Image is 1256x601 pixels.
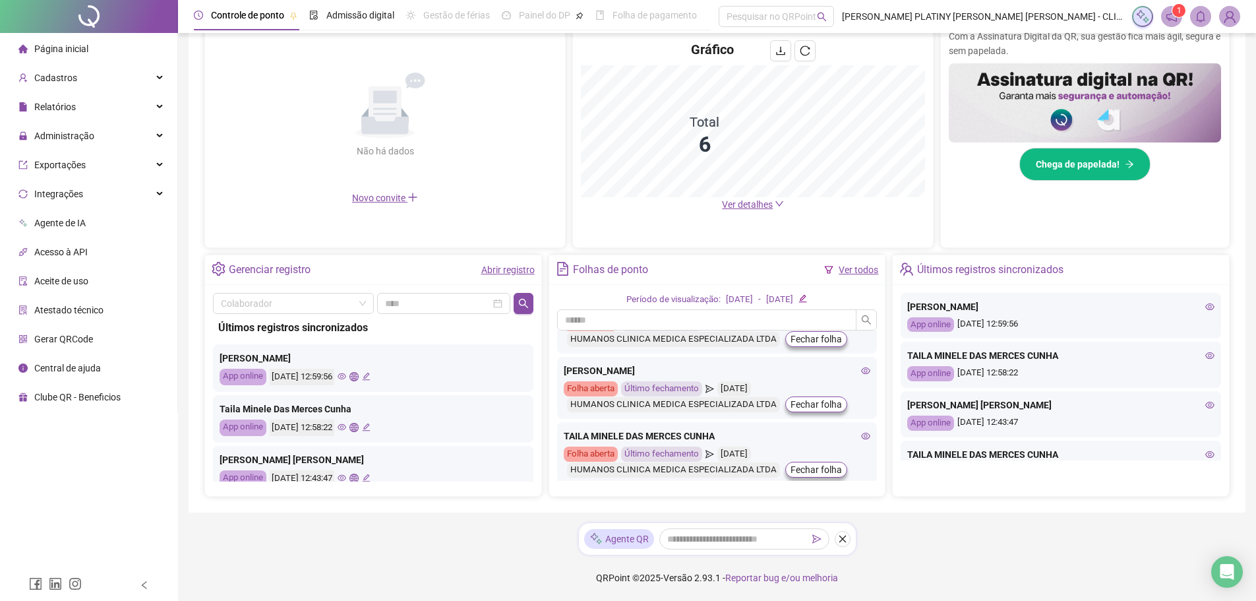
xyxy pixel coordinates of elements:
span: Relatórios [34,102,76,112]
button: Fechar folha [785,462,847,478]
span: download [775,46,786,56]
a: Ver detalhes down [722,199,784,210]
div: Último fechamento [621,447,702,462]
span: gift [18,392,28,401]
div: Gerenciar registro [229,259,311,281]
div: [DATE] [766,293,793,307]
button: Fechar folha [785,396,847,412]
p: Com a Assinatura Digital da QR, sua gestão fica mais ágil, segura e sem papelada. [949,29,1221,58]
button: Chega de papelada! [1019,148,1151,181]
span: Chega de papelada! [1036,157,1120,172]
span: dashboard [502,11,511,20]
span: Gestão de férias [423,10,490,20]
span: instagram [69,577,82,590]
span: file [18,102,28,111]
span: search [817,12,827,22]
span: eye [338,372,346,381]
span: Atestado técnico [34,305,104,315]
div: Folha aberta [564,447,618,462]
img: sparkle-icon.fc2bf0ac1784a2077858766a79e2daf3.svg [1135,9,1150,24]
span: Admissão digital [326,10,394,20]
span: eye [338,474,346,482]
span: edit [362,372,371,381]
span: eye [861,431,870,441]
div: App online [220,369,266,385]
span: pushpin [289,12,297,20]
span: Painel do DP [519,10,570,20]
span: api [18,247,28,256]
span: close [838,534,847,544]
span: home [18,44,28,53]
span: Página inicial [34,44,88,54]
span: sync [18,189,28,198]
span: sun [406,11,415,20]
span: search [861,315,872,325]
span: user-add [18,73,28,82]
div: HUMANOS CLINICA MEDICA ESPECIALIZADA LTDA [567,462,780,478]
div: [DATE] 12:43:47 [907,416,1214,431]
div: TAILA MINELE DAS MERCES CUNHA [907,348,1214,363]
span: global [349,372,358,381]
div: Últimos registros sincronizados [917,259,1063,281]
div: Folha aberta [564,381,618,396]
div: App online [907,366,954,381]
div: [PERSON_NAME] [564,364,871,378]
div: App online [907,317,954,332]
span: Folha de pagamento [613,10,697,20]
span: lock [18,131,28,140]
span: [PERSON_NAME] PLATINY [PERSON_NAME] [PERSON_NAME] - CLINICA HUMANOS [842,9,1124,24]
span: Controle de ponto [211,10,284,20]
span: 1 [1177,6,1181,15]
div: Folhas de ponto [573,259,648,281]
div: [PERSON_NAME] [PERSON_NAME] [220,453,527,467]
span: arrow-right [1125,160,1134,169]
span: down [775,199,784,208]
span: book [595,11,605,20]
span: clock-circle [194,11,203,20]
div: [DATE] 12:58:22 [907,366,1214,381]
span: team [899,262,913,276]
span: eye [861,366,870,375]
span: Administração [34,131,94,141]
span: left [140,581,149,590]
div: Últimos registros sincronizados [218,319,528,336]
div: App online [907,416,954,431]
span: Acesso à API [34,247,88,257]
span: edit [798,294,807,303]
div: [DATE] [717,381,751,396]
span: notification [1166,11,1178,22]
span: Integrações [34,189,83,199]
span: edit [362,423,371,431]
footer: QRPoint © 2025 - 2.93.1 - [178,555,1256,601]
span: audit [18,276,28,285]
span: eye [1205,400,1214,410]
div: [DATE] 12:59:56 [270,369,334,385]
div: TAILA MINELE DAS MERCES CUNHA [564,429,871,443]
div: [DATE] [717,447,751,462]
span: global [349,474,358,482]
span: Cadastros [34,73,77,83]
div: Open Intercom Messenger [1211,556,1243,588]
span: linkedin [49,577,62,590]
div: [PERSON_NAME] [PERSON_NAME] [907,398,1214,412]
span: qrcode [18,334,28,343]
button: Fechar folha [785,331,847,347]
div: HUMANOS CLINICA MEDICA ESPECIALIZADA LTDA [567,332,780,347]
span: eye [338,423,346,431]
span: plus [407,192,418,203]
span: Fechar folha [791,397,842,412]
span: facebook [29,577,42,590]
span: global [349,423,358,431]
div: HUMANOS CLINICA MEDICA ESPECIALIZADA LTDA [567,397,780,412]
div: [PERSON_NAME] [907,300,1214,314]
div: App online [220,470,266,487]
div: Taila Minele Das Merces Cunha [220,402,527,416]
div: App online [220,420,266,436]
span: Aceite de uso [34,276,88,286]
span: Reportar bug e/ou melhoria [725,573,838,583]
div: Último fechamento [621,381,702,396]
div: [DATE] [726,293,753,307]
a: Abrir registro [481,265,535,275]
span: Agente de IA [34,218,86,228]
span: reload [800,46,810,56]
